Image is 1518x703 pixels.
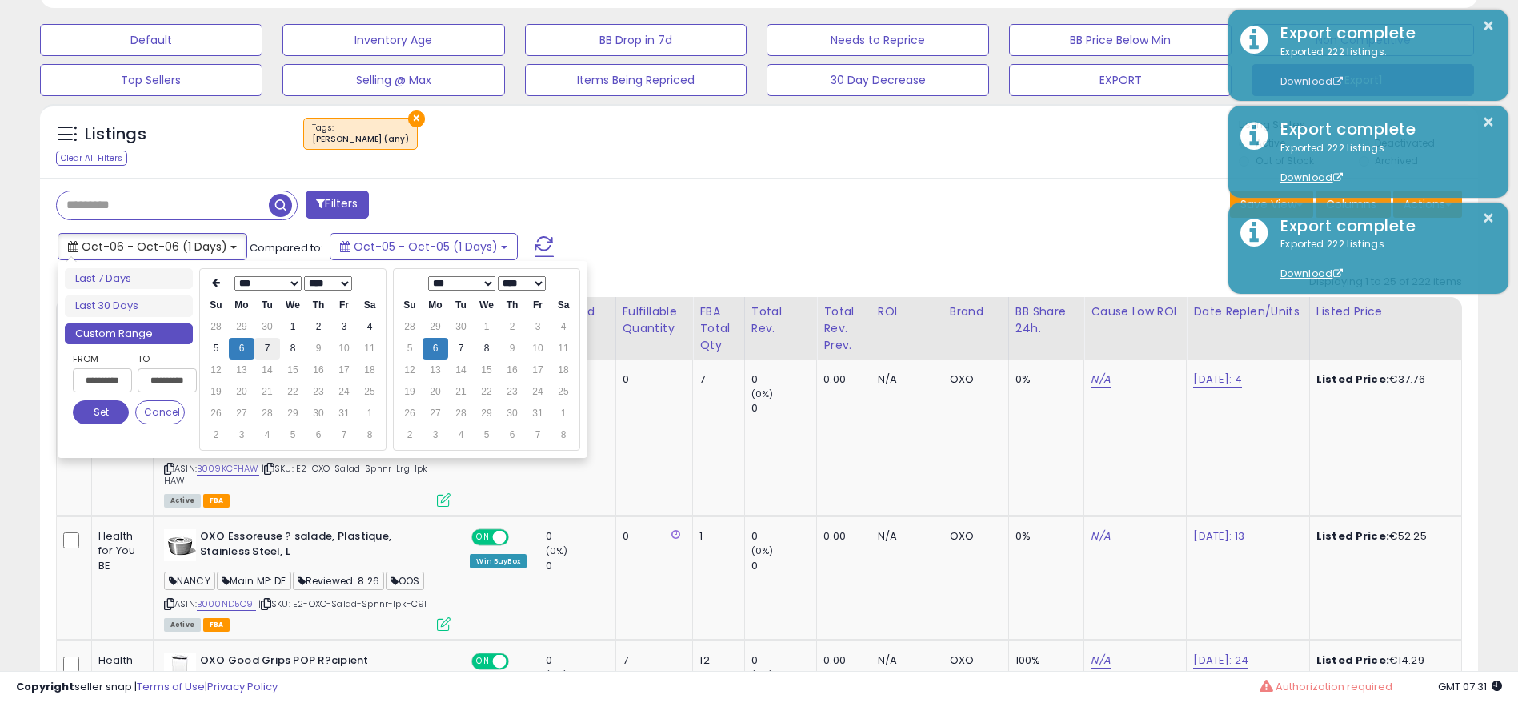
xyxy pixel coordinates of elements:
span: NANCY [164,572,215,590]
td: 10 [331,338,357,360]
button: Selling @ Max [282,64,505,96]
b: OXO Essoreuse ? salade, Plastique, Stainless Steel, L [200,529,395,563]
label: From [73,351,129,367]
span: OFF [507,531,532,544]
div: 0.00 [823,653,858,668]
strong: Copyright [16,679,74,694]
td: 30 [306,403,331,424]
a: Privacy Policy [207,679,278,694]
td: 9 [306,338,331,360]
div: 0 [751,653,816,668]
div: Health for You BE [98,529,141,573]
div: 0% [1015,529,1071,544]
div: 0 [546,529,615,544]
button: × [1482,208,1495,228]
td: 5 [280,424,306,446]
span: All listings currently available for purchase on Amazon [164,618,201,632]
div: Listed Price [1316,303,1455,320]
th: Tu [254,295,280,316]
div: 7 [699,372,731,387]
div: Total Rev. Prev. [823,303,863,354]
td: 14 [448,360,474,381]
div: Export complete [1268,215,1496,238]
td: 16 [306,360,331,381]
div: 0 [546,559,615,573]
td: 21 [254,381,280,403]
div: Exported 222 listings. [1268,141,1496,186]
td: 6 [229,338,254,360]
th: CSV column name: cust_attr_5_Cause Low ROI [1084,297,1187,360]
td: 3 [229,424,254,446]
span: Compared to: [250,240,323,255]
button: BB Drop in 7d [525,24,747,56]
td: 2 [203,424,229,446]
span: Oct-06 - Oct-06 (1 Days) [82,239,227,255]
th: Su [203,295,229,316]
td: 21 [448,381,474,403]
div: 0 [751,529,816,544]
td: 7 [525,424,551,446]
div: Ordered Items [546,303,609,337]
a: Download [1280,74,1343,88]
td: 30 [254,316,280,338]
th: Fr [331,295,357,316]
li: Last 30 Days [65,295,193,317]
td: 30 [499,403,525,424]
div: FBA Total Qty [699,303,737,354]
span: | SKU: E2-OXO-Salad-Spnnr-Lrg-1pk-HAW [164,462,433,486]
td: 5 [397,338,423,360]
td: 11 [551,338,576,360]
td: 3 [423,424,448,446]
td: 5 [474,424,499,446]
td: 20 [423,381,448,403]
button: Set [73,400,129,424]
td: 5 [203,338,229,360]
a: Terms of Use [137,679,205,694]
td: 6 [306,424,331,446]
a: Download [1280,171,1343,184]
div: 0 [751,401,816,416]
td: 23 [499,381,525,403]
td: 13 [229,360,254,381]
td: 10 [525,338,551,360]
a: [DATE]: 13 [1193,528,1244,544]
td: 24 [525,381,551,403]
td: 6 [499,424,525,446]
span: ON [474,531,494,544]
div: ROI [878,303,936,320]
span: Reviewed: 8.26 [293,572,384,590]
div: Exported 222 listings. [1268,45,1496,90]
td: 4 [448,424,474,446]
th: We [280,295,306,316]
td: 4 [254,424,280,446]
td: 7 [448,338,474,360]
button: Cancel [135,400,185,424]
div: Exported 222 listings. [1268,237,1496,282]
td: 2 [499,316,525,338]
td: 26 [203,403,229,424]
button: 30 Day Decrease [767,64,989,96]
th: Fr [525,295,551,316]
td: 20 [229,381,254,403]
img: 31+2XGbvNDL._SL40_.jpg [164,529,196,561]
td: 12 [397,360,423,381]
td: 18 [357,360,383,381]
div: Brand [950,303,1002,320]
td: 14 [254,360,280,381]
td: 2 [306,316,331,338]
td: 30 [448,316,474,338]
small: (0%) [751,544,774,557]
a: [DATE]: 24 [1193,653,1248,669]
a: Download [1280,267,1343,280]
h5: Listings [85,123,146,146]
td: 28 [254,403,280,424]
td: 1 [280,316,306,338]
small: (0%) [546,544,568,557]
td: 22 [280,381,306,403]
button: Save View [1230,191,1313,218]
span: Tags : [312,122,409,146]
div: 0.00 [823,529,858,544]
td: 24 [331,381,357,403]
div: 0 [751,372,816,387]
button: Inventory Age [282,24,505,56]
